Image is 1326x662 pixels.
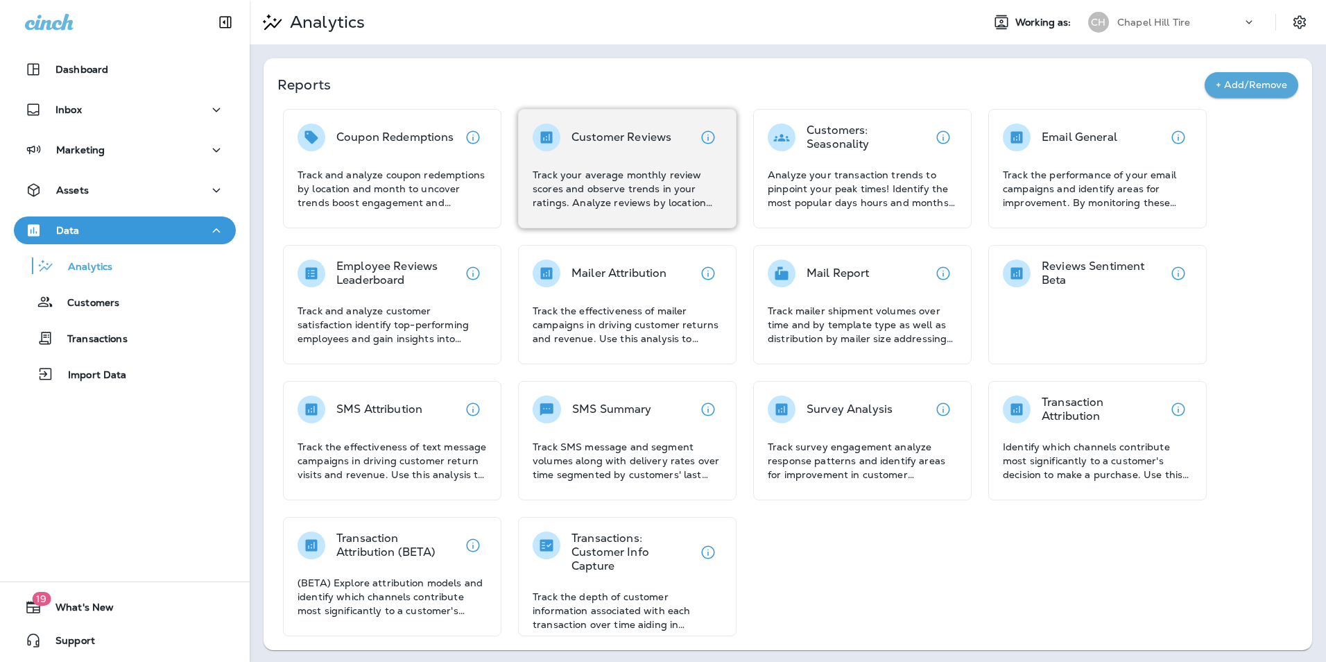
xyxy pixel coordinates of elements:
p: Mailer Attribution [571,266,667,280]
button: Customers [14,287,236,316]
p: Customers: Seasonality [807,124,929,151]
button: View details [694,260,722,287]
button: 19What's New [14,593,236,621]
button: Collapse Sidebar [206,8,245,36]
button: Dashboard [14,56,236,83]
p: Track survey engagement analyze response patterns and identify areas for improvement in customer ... [768,440,957,482]
button: Support [14,627,236,654]
p: Track the performance of your email campaigns and identify areas for improvement. By monitoring t... [1003,168,1192,210]
button: View details [1164,396,1192,423]
button: View details [929,396,957,423]
p: Track and analyze customer satisfaction identify top-performing employees and gain insights into ... [298,304,487,346]
p: Track and analyze coupon redemptions by location and month to uncover trends boost engagement and... [298,168,487,210]
button: View details [1164,260,1192,287]
button: View details [694,396,722,423]
p: (BETA) Explore attribution models and identify which channels contribute most significantly to a ... [298,576,487,618]
button: View details [694,538,722,566]
button: View details [694,124,722,151]
button: View details [459,260,487,287]
p: Track the effectiveness of text message campaigns in driving customer return visits and revenue. ... [298,440,487,482]
p: Transactions [53,333,128,346]
button: View details [929,260,957,287]
p: Customers [53,297,119,310]
button: View details [929,124,957,151]
p: Analytics [54,261,112,274]
button: Transactions [14,323,236,353]
button: Marketing [14,136,236,164]
button: Settings [1287,10,1312,35]
button: Analytics [14,251,236,280]
button: View details [459,124,487,151]
p: Reviews Sentiment Beta [1042,260,1164,287]
p: Customer Reviews [571,130,671,144]
p: Transaction Attribution (BETA) [336,532,459,559]
p: Track your average monthly review scores and observe trends in your ratings. Analyze reviews by l... [533,168,722,210]
button: Inbox [14,96,236,124]
p: Track the depth of customer information associated with each transaction over time aiding in asse... [533,590,722,631]
p: Email General [1042,130,1117,144]
button: Data [14,217,236,244]
p: Track SMS message and segment volumes along with delivery rates over time segmented by customers'... [533,440,722,482]
span: Support [42,635,95,652]
p: Analytics [284,12,365,33]
p: Data [56,225,80,236]
p: SMS Summary [572,402,652,416]
p: Coupon Redemptions [336,130,454,144]
p: Inbox [55,104,82,115]
span: Working as: [1015,17,1074,28]
p: Dashboard [55,64,108,75]
div: CH [1088,12,1109,33]
button: + Add/Remove [1205,72,1298,98]
p: Reports [277,75,1205,94]
button: View details [1164,124,1192,151]
p: Identify which channels contribute most significantly to a customer's decision to make a purchase... [1003,440,1192,482]
p: Mail Report [807,266,870,280]
p: Transaction Attribution [1042,396,1164,423]
button: View details [459,532,487,559]
p: Track mailer shipment volumes over time and by template type as well as distribution by mailer si... [768,304,957,346]
p: Transactions: Customer Info Capture [571,532,694,573]
p: Analyze your transaction trends to pinpoint your peak times! Identify the most popular days hours... [768,168,957,210]
button: View details [459,396,487,423]
button: Assets [14,176,236,204]
p: Employee Reviews Leaderboard [336,260,459,287]
p: Import Data [54,369,127,382]
button: Import Data [14,359,236,389]
p: Marketing [56,144,105,155]
p: SMS Attribution [336,402,422,416]
p: Survey Analysis [807,402,893,416]
p: Track the effectiveness of mailer campaigns in driving customer returns and revenue. Use this ana... [533,304,722,346]
span: 19 [32,592,51,606]
span: What's New [42,602,114,618]
p: Assets [56,185,89,196]
p: Chapel Hill Tire [1117,17,1190,28]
